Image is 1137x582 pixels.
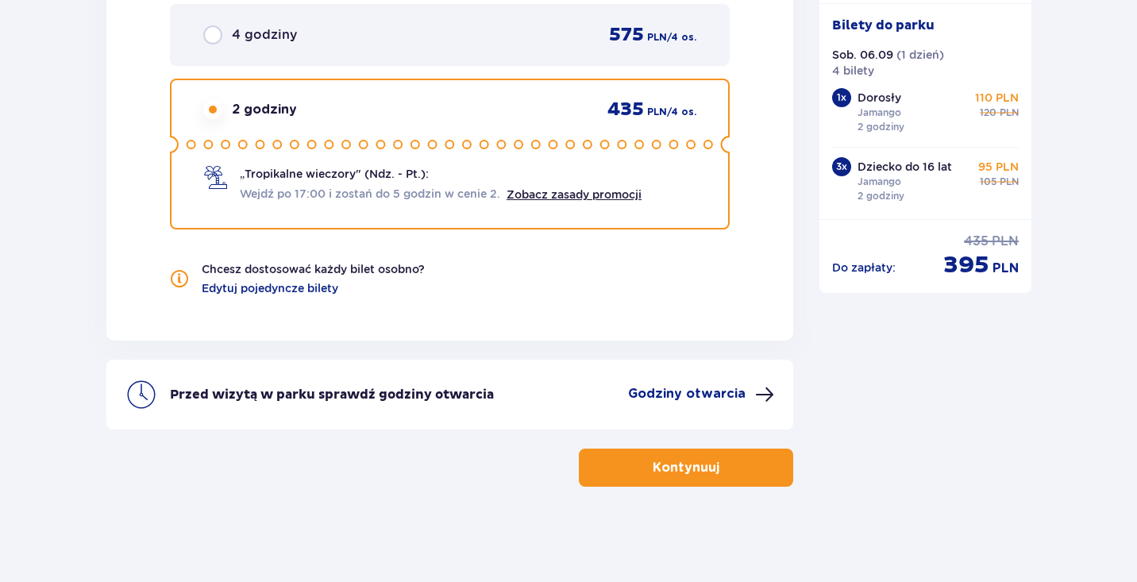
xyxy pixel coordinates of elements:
p: 2 godziny [858,189,904,203]
p: 95 PLN [978,159,1019,175]
p: PLN [992,233,1019,250]
p: PLN [1000,175,1019,189]
p: ( 1 dzień ) [896,47,944,63]
p: PLN [992,260,1019,277]
p: 105 [980,175,996,189]
p: 120 [980,106,996,120]
p: Dziecko do 16 lat [858,159,952,175]
p: Jamango [858,106,901,120]
p: Do zapłaty : [832,260,896,276]
p: PLN [1000,106,1019,120]
p: 575 [609,23,644,47]
span: Wejdź po 17:00 i zostań do 5 godzin w cenie 2. [240,186,500,202]
p: Godziny otwarcia [628,385,746,403]
p: PLN [647,30,667,44]
p: Dorosły [858,90,901,106]
div: 1 x [832,88,851,107]
p: Bilety do parku [832,17,935,34]
p: Jamango [858,175,901,189]
p: 110 PLN [975,90,1019,106]
div: 3 x [832,157,851,176]
p: Sob. 06.09 [832,47,893,63]
p: PLN [647,105,667,119]
p: „Tropikalne wieczory" (Ndz. - Pt.): [240,166,429,182]
p: 435 [607,98,644,121]
p: 395 [943,250,989,280]
p: / 4 os. [667,105,696,119]
p: Chcesz dostosować każdy bilet osobno? [202,261,425,277]
p: 4 godziny [232,26,297,44]
img: clock icon [125,379,157,410]
p: Przed wizytą w parku sprawdź godziny otwarcia [170,386,494,403]
p: 435 [964,233,989,250]
a: Edytuj pojedyncze bilety [202,280,338,296]
a: Zobacz zasady promocji [507,188,642,201]
button: Godziny otwarcia [628,385,774,404]
button: Kontynuuj [579,449,793,487]
p: 2 godziny [232,101,297,118]
p: 2 godziny [858,120,904,134]
p: Kontynuuj [653,459,719,476]
p: 4 bilety [832,63,874,79]
p: / 4 os. [667,30,696,44]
